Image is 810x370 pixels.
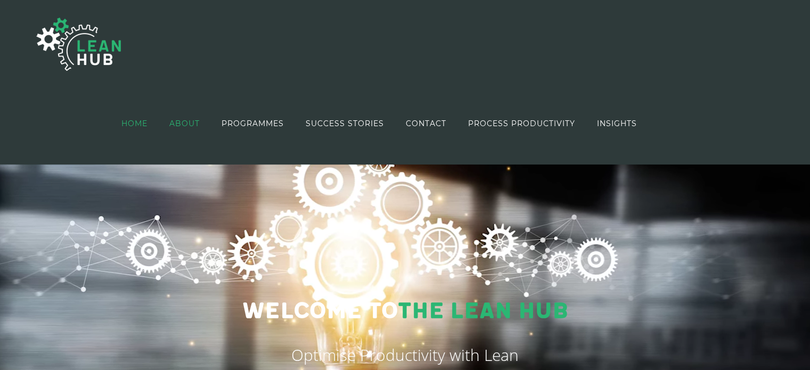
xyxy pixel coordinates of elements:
[26,6,132,82] img: The Lean Hub | Optimising productivity with Lean Logo
[242,298,398,325] span: Welcome to
[398,298,568,325] span: THE LEAN HUB
[121,93,637,154] nav: Main Menu
[406,93,446,154] a: CONTACT
[597,93,637,154] a: INSIGHTS
[468,120,575,127] span: PROCESS PRODUCTIVITY
[169,120,200,127] span: ABOUT
[121,120,148,127] span: HOME
[406,120,446,127] span: CONTACT
[468,93,575,154] a: PROCESS PRODUCTIVITY
[121,93,148,154] a: HOME
[306,120,384,127] span: SUCCESS STORIES
[306,93,384,154] a: SUCCESS STORIES
[597,120,637,127] span: INSIGHTS
[291,344,519,366] span: Optimise Productivity with Lean
[169,93,200,154] a: ABOUT
[222,93,284,154] a: PROGRAMMES
[222,120,284,127] span: PROGRAMMES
